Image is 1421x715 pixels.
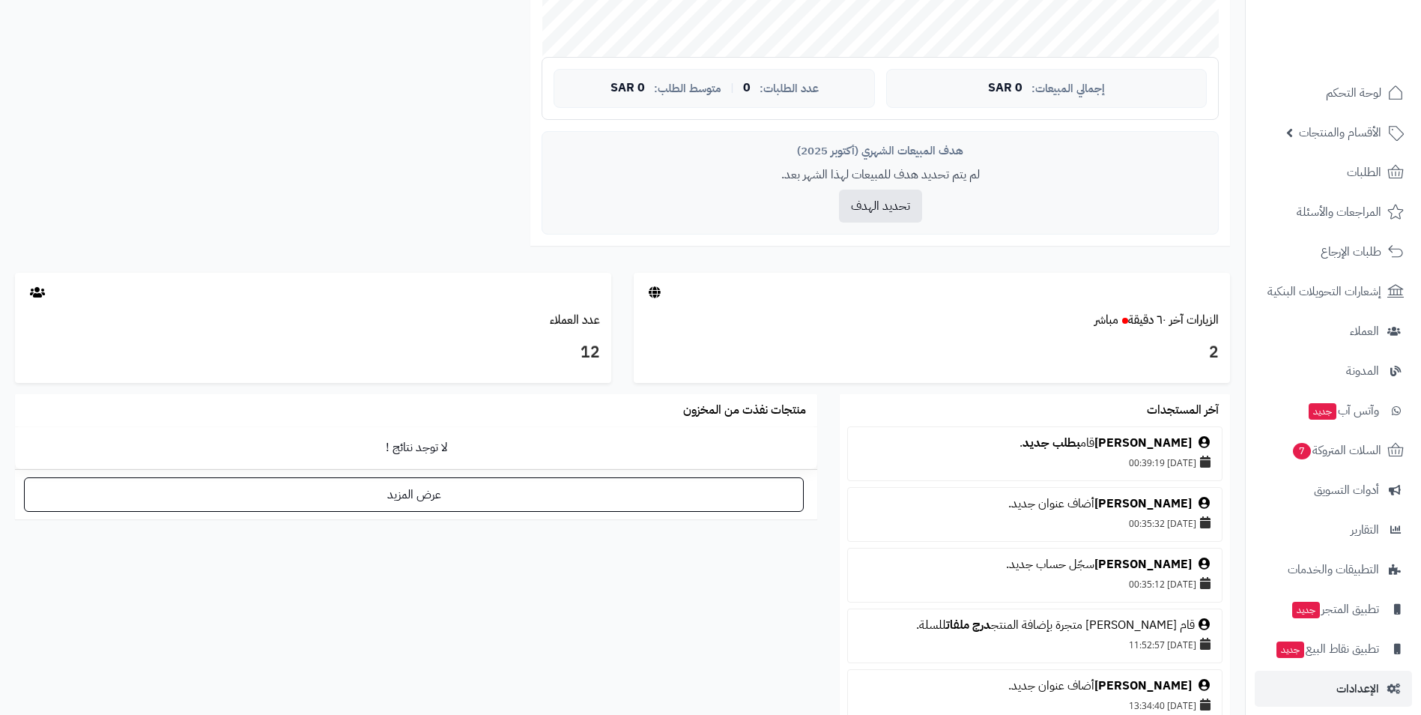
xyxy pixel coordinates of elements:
a: وآتس آبجديد [1255,393,1412,429]
p: لم يتم تحديد هدف للمبيعات لهذا الشهر بعد. [554,166,1207,184]
img: logo-2.png [1319,17,1407,49]
a: إشعارات التحويلات البنكية [1255,274,1412,310]
div: أضاف عنوان جديد. [855,678,1214,695]
span: المدونة [1346,360,1379,381]
a: تطبيق المتجرجديد [1255,591,1412,627]
span: جديد [1276,642,1304,658]
span: التقارير [1351,519,1379,540]
a: [PERSON_NAME] [1094,677,1192,695]
span: تطبيق نقاط البيع [1275,639,1379,660]
span: عدد الطلبات: [760,82,819,95]
a: أدوات التسويق [1255,472,1412,508]
h3: منتجات نفذت من المخزون [683,404,806,417]
span: لوحة التحكم [1326,82,1381,103]
a: السلات المتروكة7 [1255,432,1412,468]
a: الطلبات [1255,154,1412,190]
a: تطبيق نقاط البيعجديد [1255,631,1412,667]
span: متوسط الطلب: [654,82,721,95]
h3: 12 [26,340,600,366]
div: [DATE] 00:39:19 [855,452,1214,473]
td: لا توجد نتائج ! [15,427,817,468]
a: طلبات الإرجاع [1255,234,1412,270]
a: المدونة [1255,353,1412,389]
div: [DATE] 00:35:12 [855,573,1214,594]
div: سجّل حساب جديد. [855,556,1214,573]
h3: 2 [645,340,1219,366]
a: عدد العملاء [550,311,600,329]
span: التطبيقات والخدمات [1288,559,1379,580]
span: 7 [1292,442,1312,460]
a: العملاء [1255,313,1412,349]
a: [PERSON_NAME] [1094,434,1192,452]
a: لوحة التحكم [1255,75,1412,111]
a: درج ملفات [946,616,991,634]
small: مباشر [1094,311,1118,329]
span: 0 [743,82,751,95]
div: أضاف عنوان جديد. [855,495,1214,513]
button: تحديد الهدف [839,190,922,223]
span: السلات المتروكة [1291,440,1381,461]
span: تطبيق المتجر [1291,599,1379,620]
span: العملاء [1350,321,1379,342]
a: الإعدادات [1255,671,1412,707]
div: [DATE] 11:52:57 [855,634,1214,655]
a: [PERSON_NAME] [1094,555,1192,573]
span: 0 SAR [988,82,1022,95]
a: التقارير [1255,512,1412,548]
a: الزيارات آخر ٦٠ دقيقةمباشر [1094,311,1219,329]
span: أدوات التسويق [1314,480,1379,501]
span: جديد [1292,602,1320,618]
span: إشعارات التحويلات البنكية [1267,281,1381,302]
span: إجمالي المبيعات: [1031,82,1105,95]
a: بطلب جديد [1022,434,1080,452]
h3: آخر المستجدات [1147,404,1219,417]
span: جديد [1309,403,1336,420]
div: [DATE] 00:35:32 [855,513,1214,534]
span: الطلبات [1347,162,1381,183]
a: عرض المزيد [24,477,804,512]
span: 0 SAR [610,82,645,95]
span: الأقسام والمنتجات [1299,122,1381,143]
span: المراجعات والأسئلة [1297,202,1381,223]
a: المراجعات والأسئلة [1255,194,1412,230]
span: | [730,82,734,94]
a: التطبيقات والخدمات [1255,552,1412,588]
span: وآتس آب [1307,400,1379,421]
a: [PERSON_NAME] [1094,495,1192,513]
span: الإعدادات [1336,678,1379,699]
div: هدف المبيعات الشهري (أكتوبر 2025) [554,143,1207,159]
div: قام . [855,435,1214,452]
span: طلبات الإرجاع [1321,241,1381,262]
div: قام [PERSON_NAME] متجرة بإضافة المنتج للسلة. [855,617,1214,634]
